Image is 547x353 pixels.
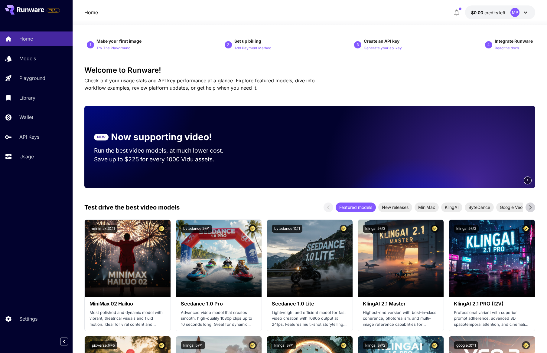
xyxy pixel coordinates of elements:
img: alt [267,220,353,297]
div: MP [510,8,519,17]
img: alt [85,220,170,297]
span: Set up billing [234,38,261,44]
div: Collapse sidebar [65,336,73,347]
img: alt [449,220,535,297]
button: minimax:3@1 [90,225,117,233]
img: alt [176,220,262,297]
button: bytedance:2@1 [181,225,212,233]
span: KlingAI [441,204,462,210]
button: Certified Model – Vetted for best performance and includes a commercial license. [522,225,530,233]
p: Try The Playground [96,45,130,51]
span: Google Veo [496,204,526,210]
button: Certified Model – Vetted for best performance and includes a commercial license. [158,341,166,349]
button: Try The Playground [96,44,130,51]
button: klingai:3@1 [272,341,296,349]
div: Google Veo [496,203,526,212]
p: Professional variant with superior prompt adherence, advanced 3D spatiotemporal attention, and ci... [454,310,530,328]
button: Certified Model – Vetted for best performance and includes a commercial license. [522,341,530,349]
p: NEW [97,134,106,140]
div: MiniMax [415,203,439,212]
span: Featured models [336,204,376,210]
span: Integrate Runware [495,38,533,44]
button: pixverse:1@5 [90,341,117,349]
p: Read the docs [495,45,519,51]
p: Home [19,35,33,42]
button: Generate your api key [364,44,402,51]
h3: Welcome to Runware! [84,66,535,74]
div: Featured models [336,203,376,212]
button: $0.00MP [465,5,535,19]
span: Check out your usage stats and API key performance at a glance. Explore featured models, dive int... [84,78,315,91]
button: Certified Model – Vetted for best performance and includes a commercial license. [431,225,439,233]
h3: KlingAI 2.1 Master [363,301,439,307]
p: Playground [19,74,45,82]
button: Read the docs [495,44,519,51]
button: Certified Model – Vetted for best performance and includes a commercial license. [249,341,257,349]
p: Lightweight and efficient model for fast video creation with 1080p output at 24fps. Features mult... [272,310,348,328]
p: 1 [90,42,92,48]
button: google:3@1 [454,341,478,349]
button: Certified Model – Vetted for best performance and includes a commercial license. [249,225,257,233]
p: Wallet [19,114,33,121]
button: klingai:3@2 [363,341,388,349]
button: klingai:5@2 [454,225,479,233]
nav: breadcrumb [84,9,98,16]
p: Models [19,55,36,62]
button: Certified Model – Vetted for best performance and includes a commercial license. [158,225,166,233]
div: $0.00 [471,9,506,16]
img: alt [358,220,444,297]
span: Create an API key [364,38,399,44]
div: ByteDance [465,203,494,212]
h3: Seedance 1.0 Lite [272,301,348,307]
button: Certified Model – Vetted for best performance and includes a commercial license. [340,341,348,349]
p: Settings [19,315,37,322]
p: Add Payment Method [234,45,271,51]
button: Add Payment Method [234,44,271,51]
span: Add your payment card to enable full platform functionality. [47,7,60,14]
a: Home [84,9,98,16]
p: Test drive the best video models [84,203,180,212]
p: Save up to $225 for every 1000 Vidu assets. [94,155,235,164]
button: Certified Model – Vetted for best performance and includes a commercial license. [340,225,348,233]
span: credits left [484,10,506,15]
p: Usage [19,153,34,160]
span: TRIAL [47,8,60,13]
span: MiniMax [415,204,439,210]
p: 4 [487,42,490,48]
p: Now supporting video! [111,130,212,144]
p: 2 [227,42,229,48]
p: 3 [357,42,359,48]
h3: Seedance 1.0 Pro [181,301,257,307]
button: Collapse sidebar [60,338,68,345]
button: Certified Model – Vetted for best performance and includes a commercial license. [431,341,439,349]
p: Generate your api key [364,45,402,51]
span: New releases [378,204,412,210]
p: Most polished and dynamic model with vibrant, theatrical visuals and fluid motion. Ideal for vira... [90,310,165,328]
span: Make your first image [96,38,142,44]
div: KlingAI [441,203,462,212]
div: New releases [378,203,412,212]
span: $0.00 [471,10,484,15]
h3: KlingAI 2.1 PRO (I2V) [454,301,530,307]
span: 1 [527,178,529,183]
button: bytedance:1@1 [272,225,302,233]
p: Highest-end version with best-in-class coherence, photorealism, and multi-image reference capabil... [363,310,439,328]
p: Library [19,94,35,101]
h3: MiniMax 02 Hailuo [90,301,165,307]
button: klingai:5@3 [363,225,388,233]
p: API Keys [19,133,39,140]
span: ByteDance [465,204,494,210]
p: Advanced video model that creates smooth, high-quality 1080p clips up to 10 seconds long. Great f... [181,310,257,328]
button: klingai:5@1 [181,341,205,349]
p: Run the best video models, at much lower cost. [94,146,235,155]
